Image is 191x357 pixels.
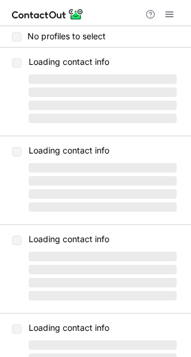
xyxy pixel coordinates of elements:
[29,74,177,84] span: ‌
[12,7,84,21] img: ContactOut v5.3.10
[29,340,177,350] span: ‌
[29,278,177,287] span: ‌
[29,234,177,244] p: Loading contact info
[29,323,177,333] p: Loading contact info
[29,291,177,300] span: ‌
[29,265,177,274] span: ‌
[29,252,177,261] span: ‌
[29,87,177,97] span: ‌
[29,146,177,155] p: Loading contact info
[29,114,177,123] span: ‌
[29,189,177,199] span: ‌
[29,101,177,110] span: ‌
[29,163,177,173] span: ‌
[29,176,177,186] span: ‌
[29,57,177,67] p: Loading contact info
[29,202,177,212] span: ‌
